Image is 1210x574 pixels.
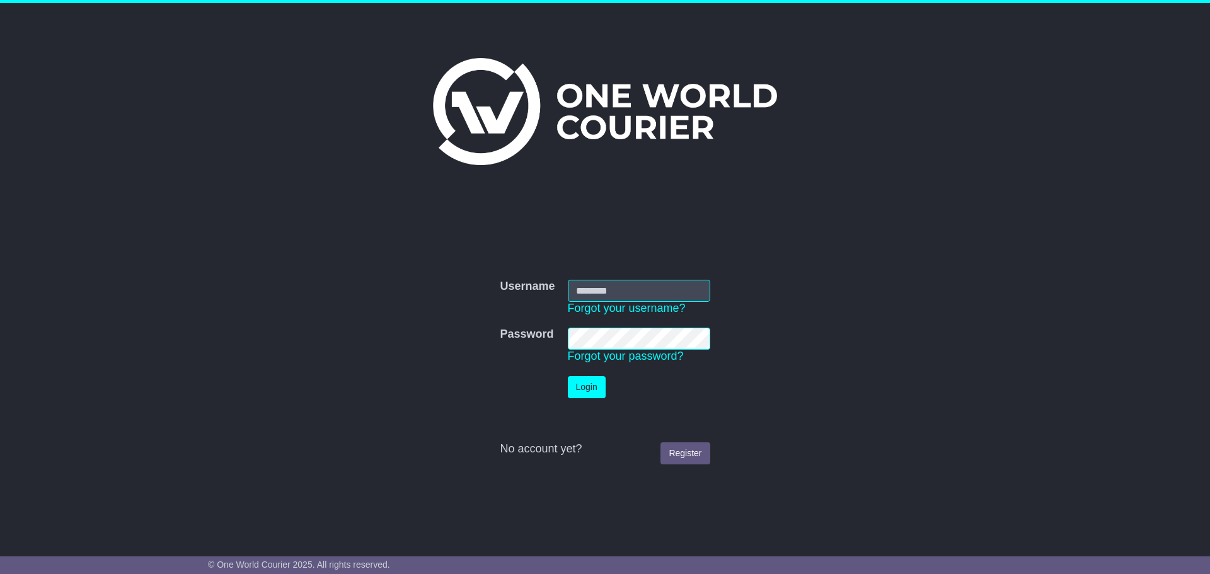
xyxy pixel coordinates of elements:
span: © One World Courier 2025. All rights reserved. [208,560,390,570]
a: Register [660,442,710,464]
a: Forgot your username? [568,302,686,314]
button: Login [568,376,606,398]
label: Username [500,280,555,294]
a: Forgot your password? [568,350,684,362]
img: One World [433,58,777,165]
div: No account yet? [500,442,710,456]
label: Password [500,328,553,342]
